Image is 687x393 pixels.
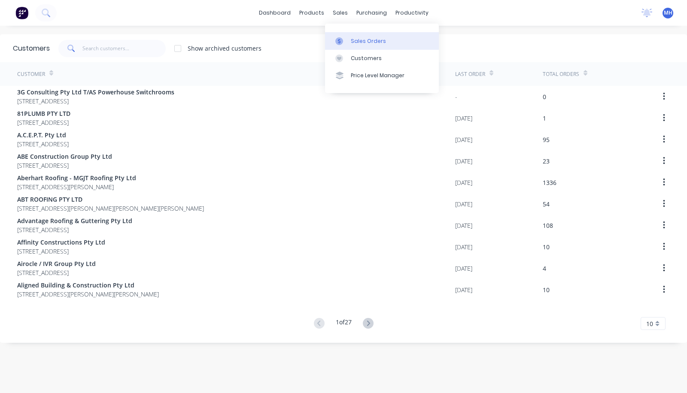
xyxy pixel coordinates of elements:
div: Sales Orders [351,37,386,45]
span: Airocle / IVR Group Pty Ltd [17,259,96,268]
div: Customer [17,70,45,78]
span: [STREET_ADDRESS][PERSON_NAME] [17,182,136,191]
div: Customers [351,54,382,62]
div: products [295,6,328,19]
span: ABT ROOFING PTY LTD [17,195,204,204]
span: Aligned Building & Construction Pty Ltd [17,281,159,290]
span: 10 [646,319,653,328]
span: [STREET_ADDRESS] [17,247,105,256]
div: 23 [543,157,550,166]
a: Customers [325,50,439,67]
div: 10 [543,242,550,251]
a: Sales Orders [325,32,439,49]
span: [STREET_ADDRESS][PERSON_NAME][PERSON_NAME][PERSON_NAME] [17,204,204,213]
div: Last Order [455,70,485,78]
span: [STREET_ADDRESS] [17,97,174,106]
div: Price Level Manager [351,72,404,79]
span: [STREET_ADDRESS] [17,225,132,234]
div: 108 [543,221,553,230]
a: dashboard [255,6,295,19]
div: 54 [543,200,550,209]
div: [DATE] [455,157,472,166]
div: Total Orders [543,70,579,78]
div: [DATE] [455,200,472,209]
div: [DATE] [455,178,472,187]
div: 1 of 27 [336,317,352,330]
div: [DATE] [455,285,472,294]
span: [STREET_ADDRESS] [17,268,96,277]
div: 1336 [543,178,556,187]
div: 10 [543,285,550,294]
div: [DATE] [455,264,472,273]
span: [STREET_ADDRESS][PERSON_NAME][PERSON_NAME] [17,290,159,299]
span: Advantage Roofing & Guttering Pty Ltd [17,216,132,225]
div: Show archived customers [188,44,261,53]
span: Affinity Constructions Pty Ltd [17,238,105,247]
span: A.C.E.P.T. Pty Ltd [17,130,69,139]
input: Search customers... [82,40,166,57]
div: sales [328,6,352,19]
span: Aberhart Roofing - MGJT Roofing Pty Ltd [17,173,136,182]
div: 4 [543,264,546,273]
span: ABE Construction Group Pty Ltd [17,152,112,161]
div: [DATE] [455,221,472,230]
span: [STREET_ADDRESS] [17,161,112,170]
span: 3G Consulting Pty Ltd T/AS Powerhouse Switchrooms [17,88,174,97]
div: [DATE] [455,114,472,123]
div: 1 [543,114,546,123]
div: [DATE] [455,242,472,251]
span: [STREET_ADDRESS] [17,139,69,148]
div: productivity [391,6,433,19]
span: 81PLUMB PTY LTD [17,109,70,118]
div: - [455,92,457,101]
div: [DATE] [455,135,472,144]
a: Price Level Manager [325,67,439,84]
div: 95 [543,135,550,144]
div: 0 [543,92,546,101]
div: purchasing [352,6,391,19]
span: [STREET_ADDRESS] [17,118,70,127]
span: MH [664,9,672,17]
img: Factory [15,6,28,19]
div: Customers [13,43,50,54]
